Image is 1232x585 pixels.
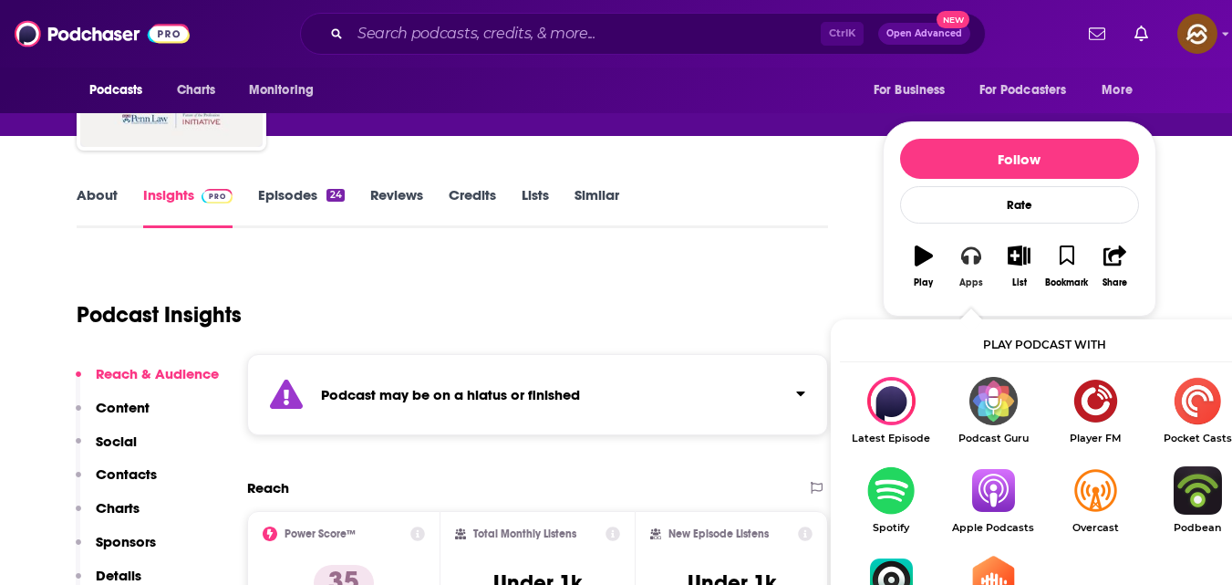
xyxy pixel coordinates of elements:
[96,567,141,584] p: Details
[900,139,1139,179] button: Follow
[76,465,157,499] button: Contacts
[247,354,829,435] section: Click to expand status details
[258,186,344,228] a: Episodes24
[840,433,942,444] span: Latest Episode
[942,466,1044,534] a: Apple PodcastsApple Podcasts
[914,277,933,288] div: Play
[900,234,947,299] button: Play
[76,365,219,399] button: Reach & Audience
[1102,78,1133,103] span: More
[840,377,942,444] div: Law 2030 on Latest Episode
[1044,433,1146,444] span: Player FM
[968,73,1093,108] button: open menu
[449,186,496,228] a: Credits
[1177,14,1217,54] img: User Profile
[473,528,576,540] h2: Total Monthly Listens
[821,22,864,46] span: Ctrl K
[285,528,356,540] h2: Power Score™
[1103,277,1127,288] div: Share
[96,533,156,550] p: Sponsors
[89,78,143,103] span: Podcasts
[96,433,137,450] p: Social
[76,533,156,567] button: Sponsors
[995,234,1042,299] button: List
[1127,18,1155,49] a: Show notifications dropdown
[77,186,118,228] a: About
[96,499,140,517] p: Charts
[96,399,150,416] p: Content
[326,189,344,202] div: 24
[15,16,190,51] img: Podchaser - Follow, Share and Rate Podcasts
[668,528,769,540] h2: New Episode Listens
[1044,377,1146,444] a: Player FMPlayer FM
[76,499,140,533] button: Charts
[1043,234,1091,299] button: Bookmark
[900,186,1139,224] div: Rate
[979,78,1067,103] span: For Podcasters
[1091,234,1138,299] button: Share
[202,189,233,204] img: Podchaser Pro
[1044,466,1146,534] a: OvercastOvercast
[840,522,942,534] span: Spotify
[321,386,580,403] strong: Podcast may be on a hiatus or finished
[249,78,314,103] span: Monitoring
[165,73,227,108] a: Charts
[370,186,423,228] a: Reviews
[942,377,1044,444] a: Podcast GuruPodcast Guru
[886,29,962,38] span: Open Advanced
[143,186,233,228] a: InsightsPodchaser Pro
[96,365,219,382] p: Reach & Audience
[942,522,1044,534] span: Apple Podcasts
[1045,277,1088,288] div: Bookmark
[942,433,1044,444] span: Podcast Guru
[77,301,242,329] h1: Podcast Insights
[350,19,821,48] input: Search podcasts, credits, & more...
[1012,277,1027,288] div: List
[177,78,216,103] span: Charts
[1082,18,1113,49] a: Show notifications dropdown
[840,466,942,534] a: SpotifySpotify
[878,23,970,45] button: Open AdvancedNew
[300,13,986,55] div: Search podcasts, credits, & more...
[959,277,983,288] div: Apps
[1177,14,1217,54] button: Show profile menu
[76,433,137,466] button: Social
[947,234,995,299] button: Apps
[77,73,167,108] button: open menu
[937,11,969,28] span: New
[236,73,337,108] button: open menu
[522,186,549,228] a: Lists
[874,78,946,103] span: For Business
[1089,73,1155,108] button: open menu
[575,186,619,228] a: Similar
[96,465,157,483] p: Contacts
[76,399,150,433] button: Content
[1177,14,1217,54] span: Logged in as hey85204
[861,73,968,108] button: open menu
[1044,522,1146,534] span: Overcast
[247,479,289,496] h2: Reach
